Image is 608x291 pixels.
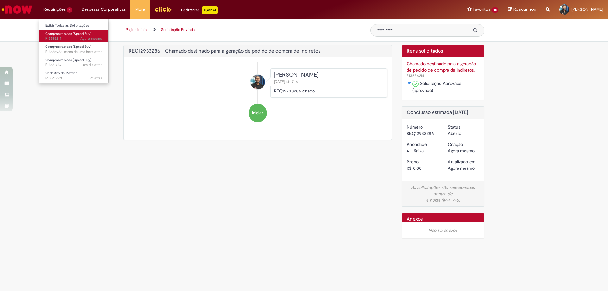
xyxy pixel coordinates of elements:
div: Padroniza [181,6,218,14]
div: [PERSON_NAME] [274,72,383,78]
p: +GenAi [202,6,218,14]
time: 01/10/2025 14:17:16 [80,36,102,41]
ul: Trilhas de página [123,24,361,36]
span: Rascunhos [513,6,536,12]
a: Rascunhos [508,7,536,13]
p: REQ12933286 criado [274,88,383,94]
button: Solicitação aprovada Alternar a exibição do estado da fase para Compras rápidas (Speed Buy) [407,80,412,86]
h2: Itens solicitados [407,48,480,54]
span: Favoritos [473,6,490,13]
span: Iniciar [252,110,263,116]
div: 01/10/2025 14:17:16 [448,165,479,171]
a: Aberto R13563663 : Cadastro de Material [39,70,109,81]
time: 01/10/2025 14:17:16 [448,148,475,154]
span: [DATE] 14:17:16 [274,79,299,84]
h2: Conclusão estimada [DATE] [407,110,480,116]
span: Compras rápidas (Speed Buy) [45,44,91,49]
img: ServiceNow [1,3,33,16]
span: R13586214 [45,36,102,41]
h2: REQ12933286 - Chamado destinado para a geração de pedido de compra de indiretos. Histórico de tíq... [129,48,322,54]
img: Solicitação Aprovada (aprovado) [412,81,419,87]
span: Compras rápidas (Speed Buy) [45,58,91,62]
time: 30/09/2025 14:10:38 [83,62,102,67]
div: R$ 0,00 [407,165,438,171]
span: R13585937 [45,49,102,54]
a: Exibir Todas as Solicitações [39,22,109,29]
a: Página inicial [126,27,148,32]
span: Agora mesmo [448,148,475,154]
label: Prioridade [407,141,427,148]
div: Aberto [448,130,479,136]
div: 01/10/2025 14:17:16 [448,148,479,154]
span: R13581739 [45,62,102,67]
a: Aberto R13585937 : Compras rápidas (Speed Buy) [39,43,109,55]
time: 24/09/2025 15:31:44 [90,76,102,80]
span: Requisições [43,6,66,13]
time: 01/10/2025 14:17:16 [448,165,475,171]
span: Despesas Corporativas [82,6,126,13]
span: R13586214 [407,73,424,78]
span: Cadastro de Material [45,71,78,75]
ul: Histórico de tíquete [129,62,387,129]
div: Ronaldo Silva Bispo [250,75,265,89]
li: Ronaldo Silva Bispo [129,68,387,98]
label: Preço [407,159,419,165]
a: Chamado destinado para a geração de pedido de compra de indiretos. R13586214 [407,60,480,79]
span: 4 [67,7,72,13]
span: 7d atrás [90,76,102,80]
span: Agora mesmo [448,165,475,171]
span: 46 [491,7,498,13]
em: Não há anexos [428,227,457,233]
a: Aberto R13586214 : Compras rápidas (Speed Buy) [39,30,109,42]
span: Compras rápidas (Speed Buy) [45,31,91,36]
span: [PERSON_NAME] [571,7,603,12]
span: More [135,6,145,13]
a: Solicitação Enviada [161,27,195,32]
a: Aberto R13581739 : Compras rápidas (Speed Buy) [39,57,109,68]
div: REQ12933286 [407,130,438,136]
img: Expandir o estado da solicitação [407,81,412,85]
span: Solicitação Aprovada (aprovado) [412,80,461,93]
span: Número [407,73,424,78]
span: Agora mesmo [80,36,102,41]
img: click_logo_yellow_360x200.png [155,4,172,14]
div: As solicitações são selecionadas dentro de 4 horas (M-F 9-5) [407,184,480,203]
div: Chamado destinado para a geração de pedido de compra de indiretos. [407,60,480,73]
div: 4 - Baixa [407,148,438,154]
h2: Anexos [407,217,423,222]
span: cerca de uma hora atrás [64,49,102,54]
label: Atualizado em [448,159,476,165]
ul: Requisições [39,19,109,83]
span: um dia atrás [83,62,102,67]
span: R13563663 [45,76,102,81]
time: 01/10/2025 13:20:10 [64,49,102,54]
label: Criação [448,141,463,148]
label: Status [448,124,460,130]
label: Número [407,124,423,130]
